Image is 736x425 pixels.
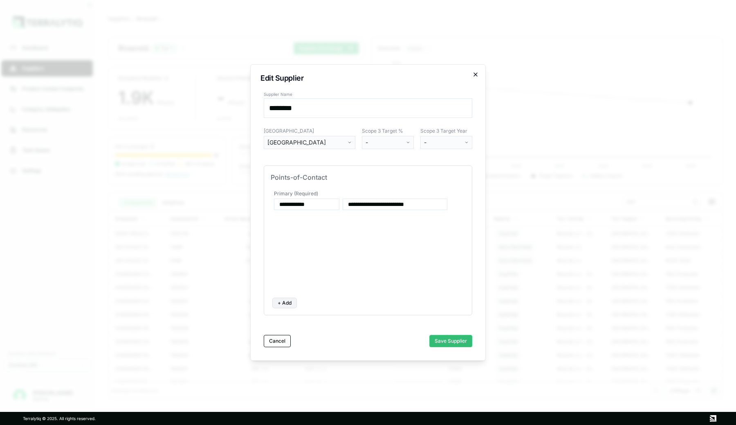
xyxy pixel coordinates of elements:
[264,92,472,97] label: Supplier Name
[118,43,186,53] div: Rivacold
[264,136,355,149] button: [GEOGRAPHIC_DATA]
[271,172,465,182] div: Points-of-Contact
[272,190,464,197] div: Primary (Required)
[362,136,414,149] button: -
[366,138,368,147] span: -
[272,298,297,308] button: + Add
[420,136,473,149] button: -
[429,335,472,347] button: Save Supplier
[424,138,426,147] span: -
[362,128,414,134] label: Scope 3 Target %
[267,138,346,147] div: [GEOGRAPHIC_DATA]
[264,335,291,347] button: Cancel
[420,128,473,134] label: Scope 3 Target Year
[260,75,476,82] h2: Edit Supplier
[264,128,355,134] label: [GEOGRAPHIC_DATA]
